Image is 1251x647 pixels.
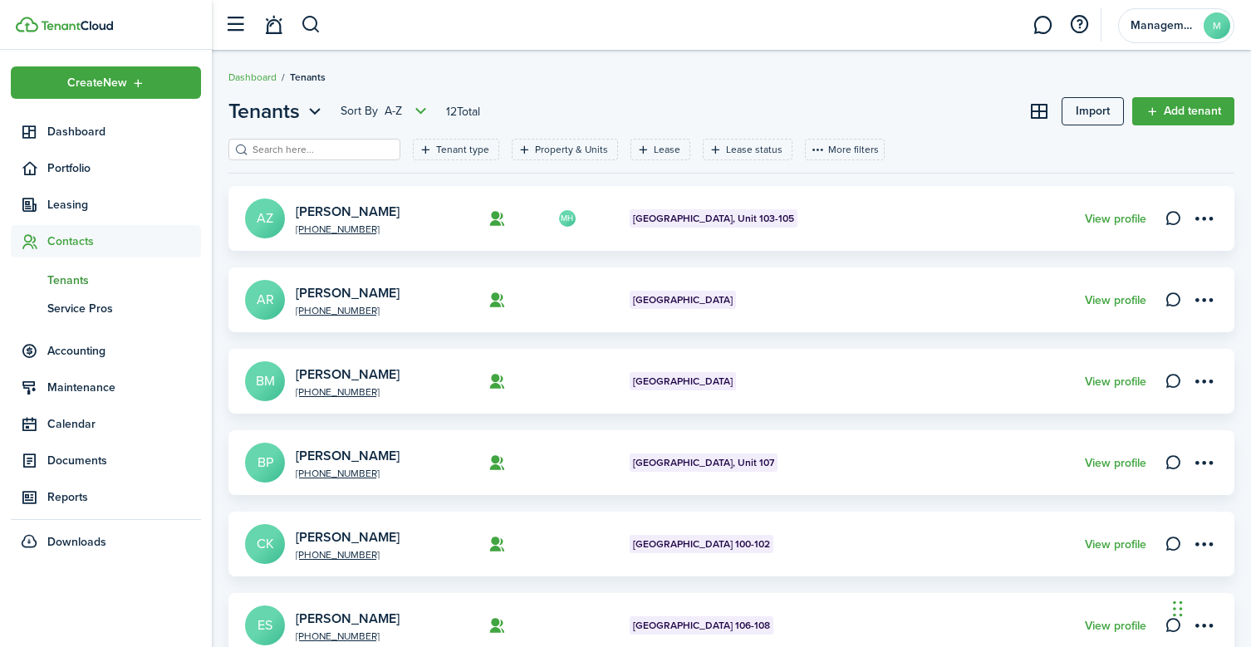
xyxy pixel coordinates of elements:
[341,101,431,121] button: Open menu
[1062,97,1124,125] a: Import
[67,77,127,89] span: Create New
[245,361,285,401] a: BM
[446,103,480,120] header-page-total: 12 Total
[245,280,285,320] a: AR
[245,605,285,645] a: ES
[1085,457,1146,470] a: View profile
[296,631,476,641] a: [PHONE_NUMBER]
[296,224,476,234] a: [PHONE_NUMBER]
[1168,567,1251,647] iframe: Chat Widget
[11,481,201,513] a: Reports
[16,17,38,32] img: TenantCloud
[47,300,201,317] span: Service Pros
[413,139,499,160] filter-tag: Open filter
[296,387,476,397] a: [PHONE_NUMBER]
[296,609,400,628] a: [PERSON_NAME]
[290,70,326,85] span: Tenants
[11,266,201,294] a: Tenants
[228,96,326,126] button: Open menu
[248,142,395,158] input: Search here...
[11,115,201,148] a: Dashboard
[436,142,489,157] filter-tag-label: Tenant type
[1190,448,1218,477] button: Open menu
[228,96,326,126] button: Tenants
[512,139,618,160] filter-tag: Open filter
[228,70,277,85] a: Dashboard
[296,283,400,302] a: [PERSON_NAME]
[47,159,201,177] span: Portfolio
[385,103,402,120] span: A-Z
[296,527,400,547] a: [PERSON_NAME]
[47,452,201,469] span: Documents
[1027,4,1058,47] a: Messaging
[341,103,385,120] span: Sort by
[296,550,476,560] a: [PHONE_NUMBER]
[703,139,792,160] filter-tag: Open filter
[633,211,794,226] span: [GEOGRAPHIC_DATA], Unit 103-105
[1190,367,1218,395] button: Open menu
[11,66,201,99] button: Open menu
[1132,97,1234,125] a: Add tenant
[341,101,431,121] button: Sort byA-Z
[726,142,782,157] filter-tag-label: Lease status
[1190,286,1218,314] button: Open menu
[296,446,400,465] a: [PERSON_NAME]
[47,379,201,396] span: Maintenance
[296,306,476,316] a: [PHONE_NUMBER]
[47,272,201,289] span: Tenants
[633,537,770,551] span: [GEOGRAPHIC_DATA] 100-102
[1173,584,1183,634] div: Drag
[47,196,201,213] span: Leasing
[1085,538,1146,551] a: View profile
[296,365,400,384] a: [PERSON_NAME]
[633,618,770,633] span: [GEOGRAPHIC_DATA] 106-108
[559,210,576,227] avatar-text: MH
[654,142,680,157] filter-tag-label: Lease
[1065,11,1093,39] button: Open resource center
[1085,213,1146,226] a: View profile
[1131,20,1197,32] span: Management
[630,139,690,160] filter-tag: Open filter
[1085,620,1146,633] a: View profile
[219,9,251,41] button: Open sidebar
[47,533,106,551] span: Downloads
[633,455,774,470] span: [GEOGRAPHIC_DATA], Unit 107
[1190,530,1218,558] button: Open menu
[301,11,321,39] button: Search
[805,139,885,160] button: More filters
[1204,12,1230,39] avatar-text: M
[245,524,285,564] a: CK
[47,342,201,360] span: Accounting
[1190,204,1218,233] button: Open menu
[633,374,733,389] span: [GEOGRAPHIC_DATA]
[296,202,400,221] a: [PERSON_NAME]
[258,4,289,47] a: Notifications
[245,443,285,483] a: BP
[633,292,733,307] span: [GEOGRAPHIC_DATA]
[11,294,201,322] a: Service Pros
[41,21,113,31] img: TenantCloud
[1085,294,1146,307] a: View profile
[1085,375,1146,389] a: View profile
[47,415,201,433] span: Calendar
[245,199,285,238] a: AZ
[296,468,476,478] a: [PHONE_NUMBER]
[47,233,201,250] span: Contacts
[228,96,300,126] span: Tenants
[47,123,201,140] span: Dashboard
[47,488,201,506] span: Reports
[535,142,608,157] filter-tag-label: Property & Units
